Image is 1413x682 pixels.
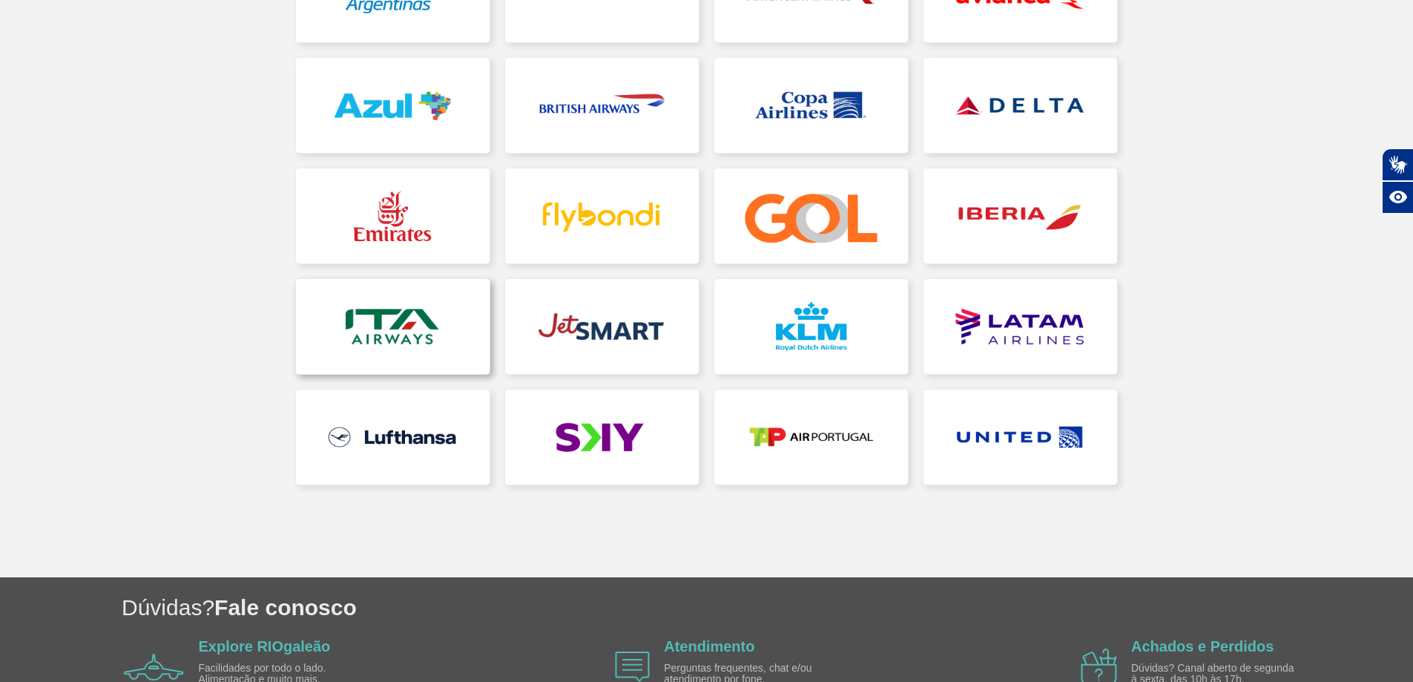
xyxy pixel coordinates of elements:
a: Atendimento [664,638,754,655]
img: airplane icon [615,652,650,682]
a: Explore RIOgaleão [199,638,331,655]
div: Plugin de acessibilidade da Hand Talk. [1382,148,1413,214]
span: Fale conosco [214,595,357,620]
img: airplane icon [124,654,184,681]
h1: Dúvidas? [122,592,1413,623]
button: Abrir tradutor de língua de sinais. [1382,148,1413,181]
button: Abrir recursos assistivos. [1382,181,1413,214]
a: Achados e Perdidos [1131,638,1274,655]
